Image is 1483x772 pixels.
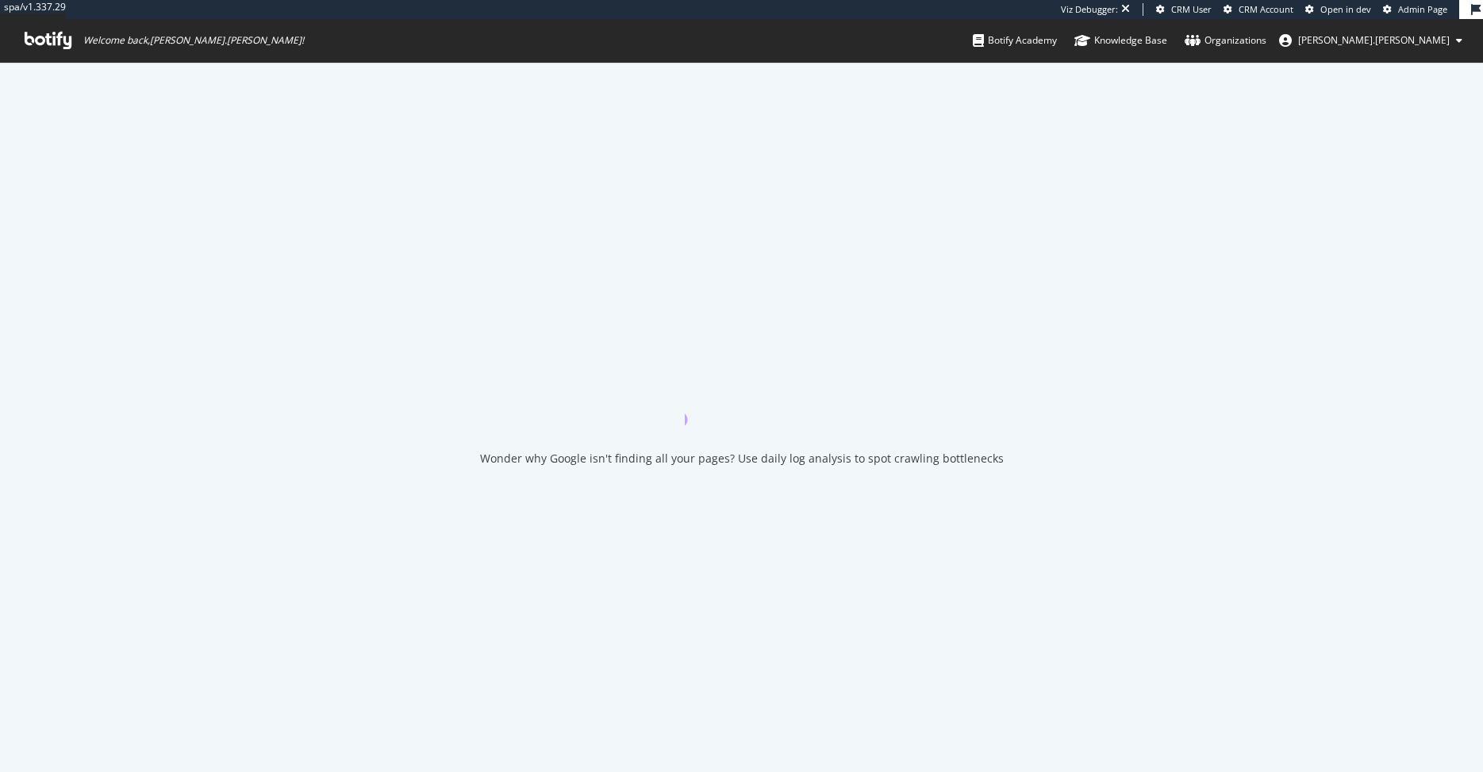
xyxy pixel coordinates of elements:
span: CRM Account [1239,3,1293,15]
span: Admin Page [1398,3,1447,15]
a: CRM User [1156,3,1212,16]
a: Knowledge Base [1074,19,1167,62]
div: Wonder why Google isn't finding all your pages? Use daily log analysis to spot crawling bottlenecks [480,451,1004,467]
a: Admin Page [1383,3,1447,16]
div: Botify Academy [973,33,1057,48]
div: animation [685,368,799,425]
a: Organizations [1185,19,1266,62]
div: Organizations [1185,33,1266,48]
a: CRM Account [1224,3,1293,16]
span: ryan.flanagan [1298,33,1450,47]
button: [PERSON_NAME].[PERSON_NAME] [1266,28,1475,53]
div: Knowledge Base [1074,33,1167,48]
a: Botify Academy [973,19,1057,62]
span: CRM User [1171,3,1212,15]
span: Open in dev [1320,3,1371,15]
div: Viz Debugger: [1061,3,1118,16]
a: Open in dev [1305,3,1371,16]
span: Welcome back, [PERSON_NAME].[PERSON_NAME] ! [83,34,304,47]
